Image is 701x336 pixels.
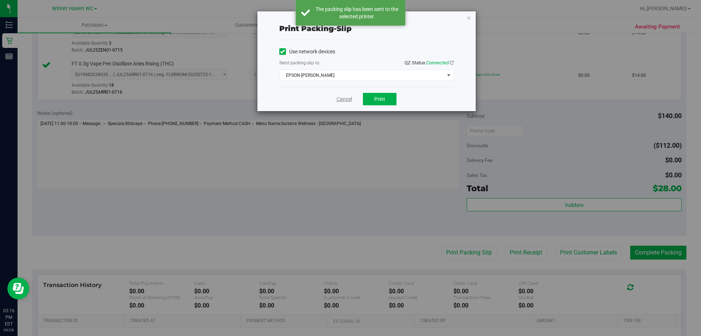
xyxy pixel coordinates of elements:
span: Print packing-slip [279,24,352,33]
a: Cancel [337,95,352,103]
label: Send packing-slip to: [279,60,320,66]
label: Use network devices [279,48,335,56]
iframe: Resource center [7,278,29,299]
span: Print [374,96,385,102]
span: EPSON-[PERSON_NAME] [280,70,444,80]
span: select [444,70,453,80]
div: The packing slip has been sent to the selected printer. [314,5,400,20]
span: Connected [426,60,449,65]
span: QZ Status: [405,60,454,65]
button: Print [363,93,397,105]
